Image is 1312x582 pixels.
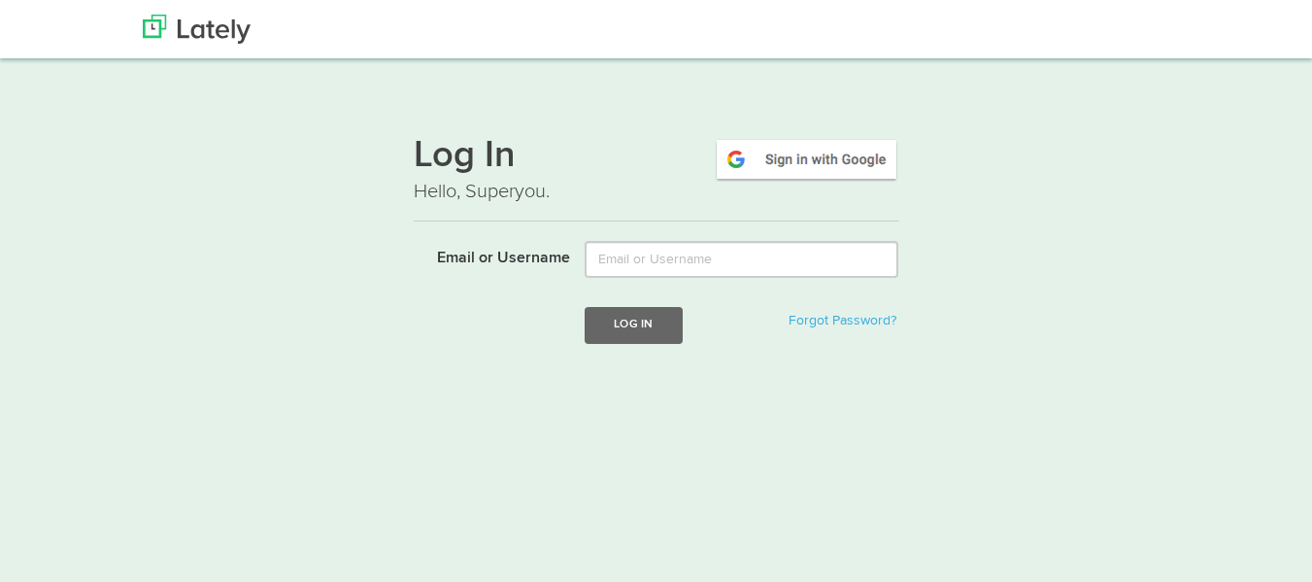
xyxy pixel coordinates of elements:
[414,178,899,206] p: Hello, Superyou.
[585,241,898,278] input: Email or Username
[789,314,896,327] a: Forgot Password?
[399,241,571,270] label: Email or Username
[143,15,251,44] img: Lately
[714,137,899,182] img: google-signin.png
[414,137,899,178] h1: Log In
[585,307,682,343] button: Log In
